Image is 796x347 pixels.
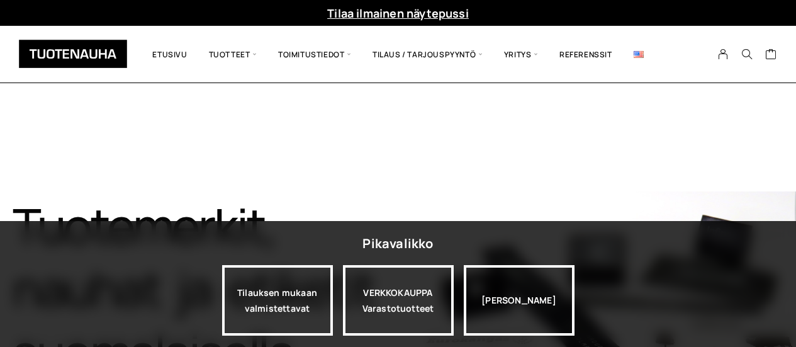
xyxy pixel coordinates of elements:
span: Toimitustiedot [267,35,362,73]
a: Etusivu [142,35,198,73]
img: Tuotenauha Oy [19,40,127,68]
a: Cart [765,48,777,63]
img: English [634,51,644,58]
div: [PERSON_NAME] [464,265,575,336]
div: Pikavalikko [362,232,433,255]
div: VERKKOKAUPPA Varastotuotteet [343,265,454,336]
span: Yritys [493,35,549,73]
span: Tuotteet [198,35,267,73]
span: Tilaus / Tarjouspyyntö [362,35,493,73]
a: VERKKOKAUPPAVarastotuotteet [343,265,454,336]
button: Search [735,48,759,60]
a: Tilaa ilmainen näytepussi [327,6,469,21]
a: Referenssit [549,35,623,73]
a: Tilauksen mukaan valmistettavat [222,265,333,336]
a: My Account [711,48,736,60]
